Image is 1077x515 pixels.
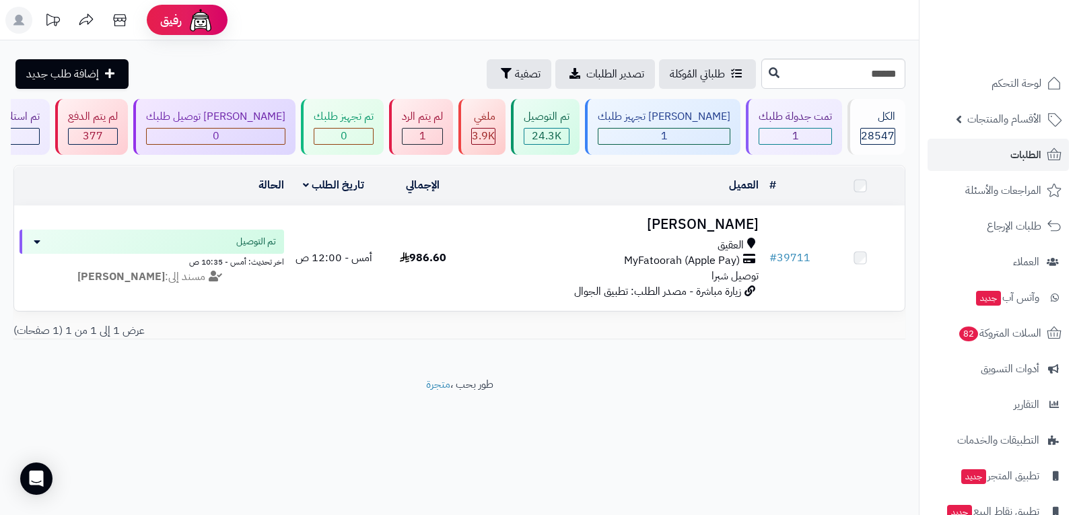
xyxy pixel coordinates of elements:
[759,109,832,125] div: تمت جدولة طلبك
[532,128,561,144] span: 24.3K
[967,110,1041,129] span: الأقسام والمنتجات
[582,99,743,155] a: [PERSON_NAME] تجهيز طلبك 1
[68,109,118,125] div: لم يتم الدفع
[187,7,214,34] img: ai-face.png
[131,99,298,155] a: [PERSON_NAME] توصيل طلبك 0
[341,128,347,144] span: 0
[555,59,655,89] a: تصدير الطلبات
[15,59,129,89] a: إضافة طلب جديد
[928,353,1069,385] a: أدوات التسويق
[769,250,810,266] a: #39711
[1014,395,1039,414] span: التقارير
[402,109,443,125] div: لم يتم الرد
[958,324,1041,343] span: السلات المتروكة
[928,210,1069,242] a: طلبات الإرجاع
[586,66,644,82] span: تصدير الطلبات
[1010,145,1041,164] span: الطلبات
[403,129,442,144] div: 1
[146,109,285,125] div: [PERSON_NAME] توصيل طلبك
[53,99,131,155] a: لم يتم الدفع 377
[508,99,582,155] a: تم التوصيل 24.3K
[1013,252,1039,271] span: العملاء
[860,109,895,125] div: الكل
[236,235,276,248] span: تم التوصيل
[472,128,495,144] span: 3.9K
[928,67,1069,100] a: لوحة التحكم
[661,128,668,144] span: 1
[20,462,53,495] div: Open Intercom Messenger
[928,246,1069,278] a: العملاء
[928,174,1069,207] a: المراجعات والأسئلة
[981,359,1039,378] span: أدوات التسويق
[711,268,759,284] span: توصيل شبرا
[845,99,908,155] a: الكل28547
[729,177,759,193] a: العميل
[69,129,117,144] div: 377
[456,99,508,155] a: ملغي 3.9K
[985,10,1064,38] img: logo-2.png
[718,238,744,253] span: العقيق
[992,74,1041,93] span: لوحة التحكم
[987,217,1041,236] span: طلبات الإرجاع
[515,66,541,82] span: تصفية
[314,129,373,144] div: 0
[759,129,831,144] div: 1
[965,181,1041,200] span: المراجعات والأسئلة
[976,291,1001,306] span: جديد
[487,59,551,89] button: تصفية
[298,99,386,155] a: تم تجهيز طلبك 0
[928,281,1069,314] a: وآتس آبجديد
[400,250,446,266] span: 986.60
[26,66,99,82] span: إضافة طلب جديد
[928,317,1069,349] a: السلات المتروكة82
[743,99,845,155] a: تمت جدولة طلبك 1
[769,250,777,266] span: #
[524,129,569,144] div: 24287
[419,128,426,144] span: 1
[957,431,1039,450] span: التطبيقات والخدمات
[574,283,741,300] span: زيارة مباشرة - مصدر الطلب: تطبيق الجوال
[975,288,1039,307] span: وآتس آب
[36,7,69,37] a: تحديثات المنصة
[303,177,364,193] a: تاريخ الطلب
[296,250,372,266] span: أمس - 12:00 ص
[861,128,895,144] span: 28547
[314,109,374,125] div: تم تجهيز طلبك
[20,254,284,268] div: اخر تحديث: أمس - 10:35 ص
[769,177,776,193] a: #
[83,128,103,144] span: 377
[213,128,219,144] span: 0
[598,129,730,144] div: 1
[928,388,1069,421] a: التقارير
[959,326,979,342] span: 82
[472,129,495,144] div: 3880
[961,469,986,484] span: جديد
[77,269,165,285] strong: [PERSON_NAME]
[386,99,456,155] a: لم يتم الرد 1
[160,12,182,28] span: رفيق
[928,424,1069,456] a: التطبيقات والخدمات
[471,109,495,125] div: ملغي
[659,59,756,89] a: طلباتي المُوكلة
[258,177,284,193] a: الحالة
[960,467,1039,485] span: تطبيق المتجر
[524,109,569,125] div: تم التوصيل
[426,376,450,392] a: متجرة
[9,269,294,285] div: مسند إلى:
[473,217,759,232] h3: [PERSON_NAME]
[3,323,460,339] div: عرض 1 إلى 1 من 1 (1 صفحات)
[928,139,1069,171] a: الطلبات
[792,128,799,144] span: 1
[147,129,285,144] div: 0
[928,460,1069,492] a: تطبيق المتجرجديد
[406,177,440,193] a: الإجمالي
[670,66,725,82] span: طلباتي المُوكلة
[598,109,730,125] div: [PERSON_NAME] تجهيز طلبك
[624,253,740,269] span: MyFatoorah (Apple Pay)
